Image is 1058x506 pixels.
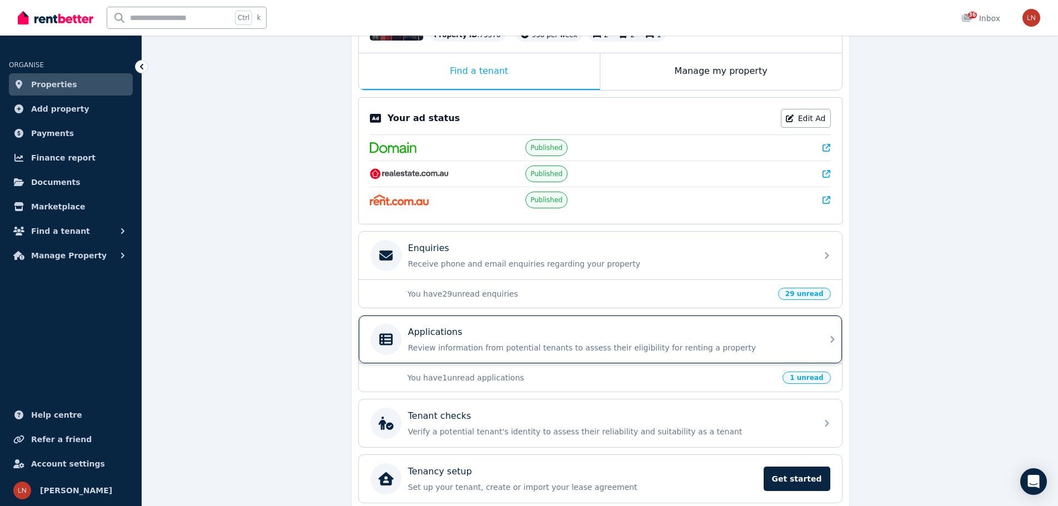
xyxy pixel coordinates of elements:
[9,404,133,426] a: Help centre
[9,453,133,475] a: Account settings
[781,109,831,128] a: Edit Ad
[9,244,133,267] button: Manage Property
[31,78,77,91] span: Properties
[9,220,133,242] button: Find a tenant
[1020,468,1047,495] div: Open Intercom Messenger
[31,457,105,470] span: Account settings
[9,122,133,144] a: Payments
[530,196,563,204] span: Published
[359,455,842,503] a: Tenancy setupSet up your tenant, create or import your lease agreementGet started
[408,288,771,299] p: You have 29 unread enquiries
[408,242,449,255] p: Enquiries
[9,196,133,218] a: Marketplace
[388,112,460,125] p: Your ad status
[31,408,82,422] span: Help centre
[31,127,74,140] span: Payments
[9,61,44,69] span: ORGANISE
[31,224,90,238] span: Find a tenant
[359,53,600,90] div: Find a tenant
[235,11,252,25] span: Ctrl
[530,143,563,152] span: Published
[530,169,563,178] span: Published
[370,142,417,153] img: Domain.com.au
[370,194,429,206] img: Rent.com.au
[370,168,449,179] img: RealEstate.com.au
[18,9,93,26] img: RentBetter
[31,433,92,446] span: Refer a friend
[31,200,85,213] span: Marketplace
[359,315,842,363] a: ApplicationsReview information from potential tenants to assess their eligibility for renting a p...
[9,147,133,169] a: Finance report
[408,372,776,383] p: You have 1 unread applications
[408,325,463,339] p: Applications
[40,484,112,497] span: [PERSON_NAME]
[9,73,133,96] a: Properties
[9,171,133,193] a: Documents
[783,372,830,384] span: 1 unread
[600,53,842,90] div: Manage my property
[408,258,810,269] p: Receive phone and email enquiries regarding your property
[764,467,830,491] span: Get started
[408,342,810,353] p: Review information from potential tenants to assess their eligibility for renting a property
[31,249,107,262] span: Manage Property
[408,465,472,478] p: Tenancy setup
[408,426,810,437] p: Verify a potential tenant's identity to assess their reliability and suitability as a tenant
[408,409,472,423] p: Tenant checks
[257,13,260,22] span: k
[408,482,757,493] p: Set up your tenant, create or import your lease agreement
[31,151,96,164] span: Finance report
[13,482,31,499] img: LILY NICOLAOU
[778,288,831,300] span: 29 unread
[359,232,842,279] a: EnquiriesReceive phone and email enquiries regarding your property
[31,102,89,116] span: Add property
[961,13,1000,24] div: Inbox
[968,12,977,18] span: 36
[359,399,842,447] a: Tenant checksVerify a potential tenant's identity to assess their reliability and suitability as ...
[31,176,81,189] span: Documents
[1022,9,1040,27] img: LILY NICOLAOU
[9,98,133,120] a: Add property
[9,428,133,450] a: Refer a friend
